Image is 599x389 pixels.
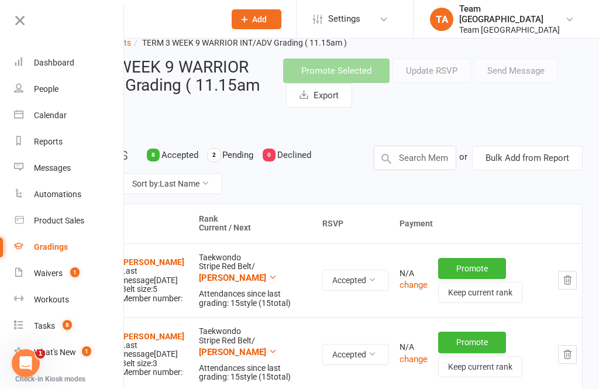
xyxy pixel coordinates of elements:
[438,356,522,377] button: Keep current rank
[147,149,160,161] div: 8
[14,129,125,155] a: Reports
[34,58,74,67] div: Dashboard
[430,8,453,31] div: TA
[122,173,222,194] button: Sort by:Last Name
[199,290,312,308] div: Attendances since last grading: 15 style ( 15 total)
[199,347,266,357] span: [PERSON_NAME]
[459,146,467,168] div: or
[252,15,267,24] span: Add
[14,234,125,260] a: Gradings
[222,150,253,160] span: Pending
[56,58,266,116] h2: TERM 3 WEEK 9 WARRIOR INT/ADV Grading ( 11.15am )
[14,155,125,181] a: Messages
[438,332,506,353] button: Promote
[34,295,69,304] div: Workouts
[472,146,583,170] button: Bulk Add from Report
[121,267,188,285] div: Last message [DATE]
[232,9,281,29] button: Add
[263,149,276,161] div: 0
[374,146,457,170] input: Search Members by name
[14,313,125,339] a: Tasks 8
[199,345,277,359] button: [PERSON_NAME]
[14,181,125,208] a: Automations
[34,268,63,278] div: Waivers
[328,6,360,32] span: Settings
[14,76,125,102] a: People
[34,347,76,357] div: What's New
[63,320,72,330] span: 8
[131,36,347,49] li: TERM 3 WEEK 9 WARRIOR INT/ADV Grading ( 11.15am )
[459,4,565,25] div: Team [GEOGRAPHIC_DATA]
[14,208,125,234] a: Product Sales
[12,349,40,377] iframe: Intercom live chat
[400,352,428,366] button: change
[194,204,317,243] th: Rank Current / Next
[82,346,91,356] span: 1
[194,243,317,318] td: Taekwondo Stripe Red Belt /
[317,204,394,243] th: RSVP
[34,137,63,146] div: Reports
[199,273,266,283] span: [PERSON_NAME]
[438,282,522,303] button: Keep current rank
[277,150,311,160] span: Declined
[14,102,125,129] a: Calendar
[322,344,389,365] button: Accepted
[121,341,188,359] div: Last message [DATE]
[161,150,198,160] span: Accepted
[121,332,188,377] div: Belt size: 3 Member number:
[322,270,389,291] button: Accepted
[400,343,428,352] div: N/A
[14,260,125,287] a: Waivers 1
[199,364,312,382] div: Attendances since last grading: 15 style ( 15 total)
[208,149,221,161] div: 2
[36,349,45,359] span: 1
[34,84,58,94] div: People
[459,25,565,35] div: Team [GEOGRAPHIC_DATA]
[34,190,81,199] div: Automations
[34,111,67,120] div: Calendar
[79,204,194,243] th: Contact
[34,242,68,252] div: Gradings
[400,269,428,278] div: N/A
[34,163,71,173] div: Messages
[438,258,506,279] button: Promote
[69,11,216,27] input: Search...
[394,204,582,243] th: Payment
[400,278,428,292] button: change
[56,116,266,136] time: [DATE] 11:15am
[34,216,84,225] div: Product Sales
[14,287,125,313] a: Workouts
[121,258,188,303] div: Belt size: 5 Member number:
[121,257,184,267] a: [PERSON_NAME]
[34,321,55,331] div: Tasks
[70,267,80,277] span: 1
[14,339,125,366] a: What's New1
[199,271,277,285] button: [PERSON_NAME]
[14,50,125,76] a: Dashboard
[121,332,184,341] a: [PERSON_NAME]
[286,83,352,108] button: Export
